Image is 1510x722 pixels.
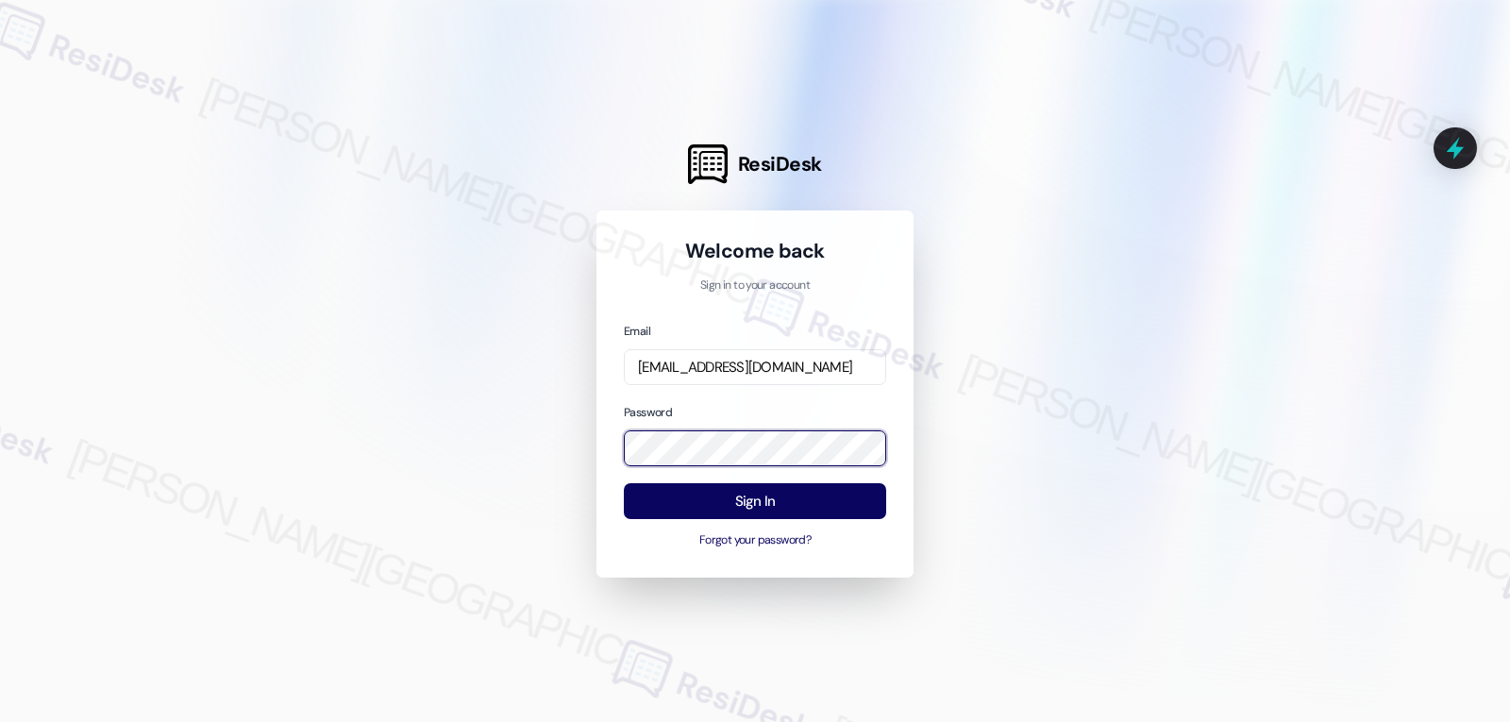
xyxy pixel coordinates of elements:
h1: Welcome back [624,238,886,264]
label: Email [624,324,650,339]
img: ResiDesk Logo [688,144,728,184]
input: name@example.com [624,349,886,386]
p: Sign in to your account [624,277,886,294]
span: ResiDesk [738,151,822,177]
label: Password [624,405,672,420]
button: Sign In [624,483,886,520]
button: Forgot your password? [624,532,886,549]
